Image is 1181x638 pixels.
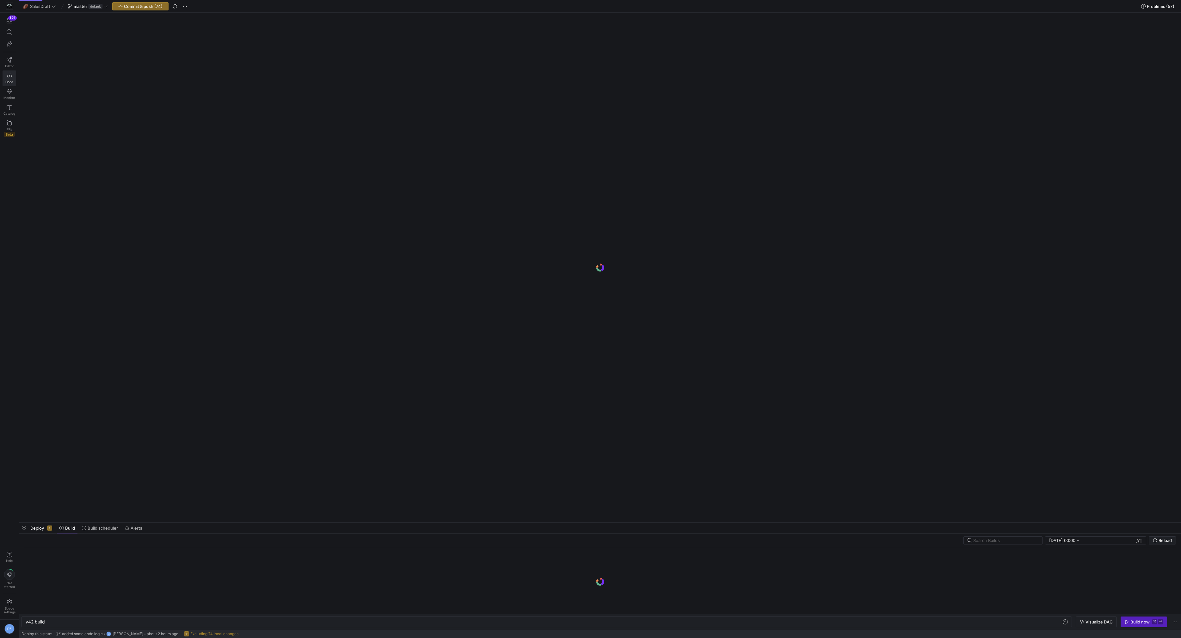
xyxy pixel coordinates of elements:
span: Get started [4,581,15,589]
span: Visualize DAG [1086,619,1113,624]
span: – [1077,538,1079,543]
a: Monitor [3,86,16,102]
span: SalesDraft [30,4,50,9]
span: y42 build [26,619,45,624]
button: DZ [3,622,16,635]
a: Spacesettings [3,597,16,617]
span: Deploy [30,526,44,531]
a: PRsBeta [3,118,16,139]
div: DZ [4,624,15,634]
a: https://storage.googleapis.com/y42-prod-data-exchange/images/Yf2Qvegn13xqq0DljGMI0l8d5Zqtiw36EXr8... [3,1,16,12]
input: Start datetime [1049,538,1075,543]
span: Editor [5,64,14,68]
span: Monitor [3,96,15,100]
button: 121 [3,15,16,27]
span: Code [5,80,13,84]
a: Code [3,70,16,86]
span: Deploy this state: [22,632,52,636]
button: Commit & push (74) [112,2,169,10]
button: Help [3,549,16,565]
button: Build [57,523,78,533]
span: Excluding 74 local changes [190,632,238,636]
button: Alerts [122,523,145,533]
a: Editor [3,55,16,70]
span: Commit & push (74) [124,4,163,9]
span: Catalog [3,112,15,115]
button: Excluding 74 local changes [182,630,240,638]
span: Build [65,526,75,531]
div: DZ [106,631,111,636]
div: 121 [8,15,17,21]
button: Build scheduler [79,523,121,533]
input: End datetime [1080,538,1122,543]
kbd: ⏎ [1158,619,1163,624]
span: added some code logic [62,632,103,636]
img: logo.gif [595,263,605,272]
a: Catalog [3,102,16,118]
span: Beta [4,132,15,137]
span: Alerts [131,526,142,531]
button: Getstarted [3,567,16,591]
button: added some code logicDZ[PERSON_NAME]about 2 hours ago [55,630,180,638]
span: 🏈 [23,4,28,9]
img: https://storage.googleapis.com/y42-prod-data-exchange/images/Yf2Qvegn13xqq0DljGMI0l8d5Zqtiw36EXr8... [6,3,13,9]
button: 🏈SalesDraft [22,2,58,10]
span: master [74,4,87,9]
div: Build now [1130,619,1150,624]
button: Problems (57) [1140,2,1176,10]
span: Reload [1159,538,1172,543]
span: Build scheduler [88,526,118,531]
span: PRs [7,127,12,131]
span: about 2 hours ago [147,632,178,636]
button: Visualize DAG [1076,617,1117,627]
kbd: ⌘ [1152,619,1157,624]
button: Build now⌘⏎ [1121,617,1167,627]
span: Help [5,559,13,562]
span: Problems (57) [1147,4,1174,9]
button: masterdefault [66,2,110,10]
span: default [89,4,102,9]
button: Reload [1149,536,1176,544]
span: [PERSON_NAME] [113,632,143,636]
input: Search Builds [973,538,1037,543]
span: Space settings [3,606,15,614]
img: logo.gif [595,577,605,586]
